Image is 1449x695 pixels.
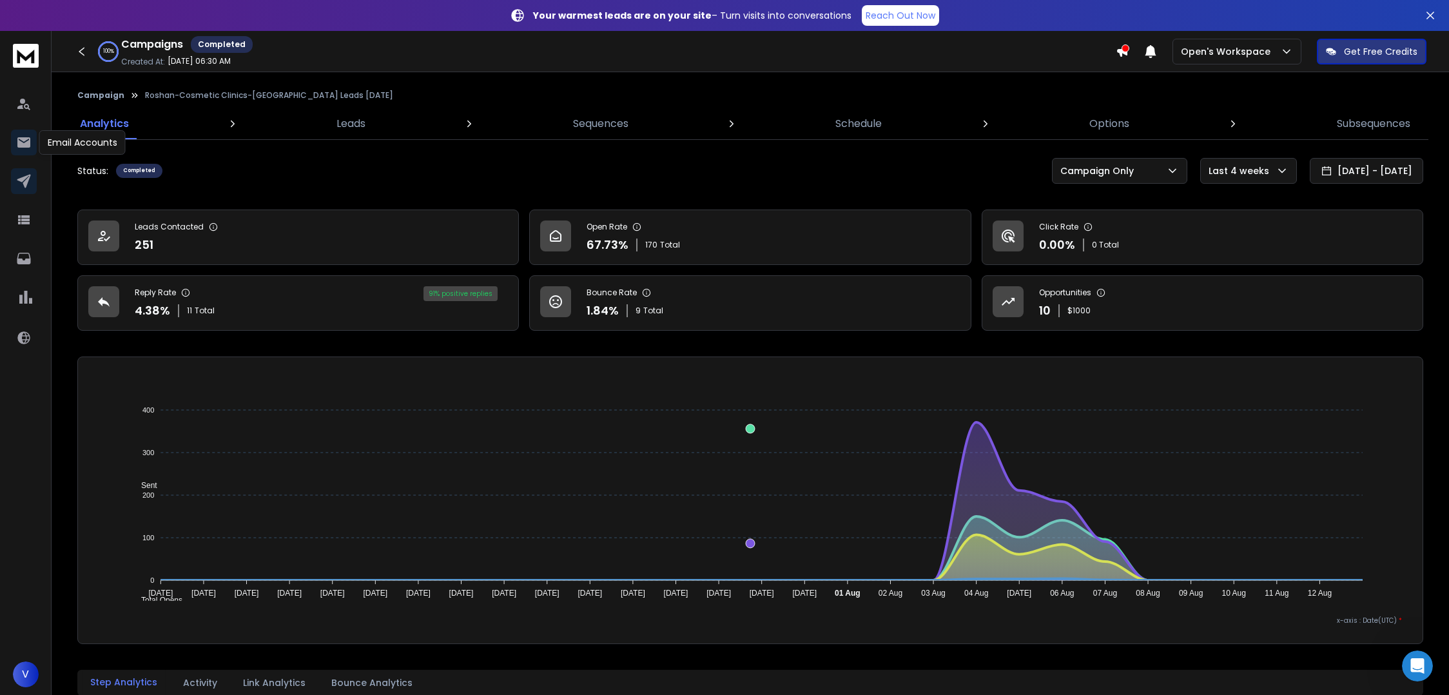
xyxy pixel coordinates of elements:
[828,108,890,139] a: Schedule
[529,275,971,331] a: Bounce Rate1.84%9Total
[142,534,154,542] tspan: 100
[57,226,1296,237] span: Hi [PERSON_NAME], I looked into your campaign and it appears that the end date was set to [DATE]....
[13,195,245,263] div: Recent messageProfile image for RajHi [PERSON_NAME], I looked into your campaign and it appears t...
[172,402,258,454] button: Help
[77,164,108,177] p: Status:
[150,576,154,584] tspan: 0
[202,21,228,46] img: Profile image for Lakshita
[234,589,258,598] tspan: [DATE]
[142,449,154,456] tspan: 300
[1082,108,1137,139] a: Options
[103,48,114,55] p: 100 %
[1402,651,1433,681] iframe: Intercom live chat
[142,491,154,499] tspan: 200
[363,589,387,598] tspan: [DATE]
[135,288,176,298] p: Reply Rate
[621,589,645,598] tspan: [DATE]
[1007,589,1032,598] tspan: [DATE]
[792,589,817,598] tspan: [DATE]
[77,275,519,331] a: Reply Rate4.38%11Total91% positive replies
[449,589,473,598] tspan: [DATE]
[116,164,162,178] div: Completed
[13,269,245,318] div: Send us a messageWe typically reply in under 20 minutes
[135,239,171,252] div: • [DATE]
[1092,240,1119,250] p: 0 Total
[336,116,365,132] p: Leads
[145,90,393,101] p: Roshan-Cosmetic Clinics-[GEOGRAPHIC_DATA] Leads [DATE]
[99,616,1402,625] p: x-axis : Date(UTC)
[1039,288,1091,298] p: Opportunities
[1089,116,1129,132] p: Options
[1317,39,1426,64] button: Get Free Credits
[135,302,170,320] p: 4.38 %
[28,435,57,444] span: Home
[1222,589,1246,598] tspan: 10 Aug
[26,367,216,394] div: Optimizing Warmup Settings in ReachInbox
[320,589,345,598] tspan: [DATE]
[578,589,602,598] tspan: [DATE]
[587,302,619,320] p: 1.84 %
[664,589,688,598] tspan: [DATE]
[142,406,154,414] tspan: 400
[835,589,861,598] tspan: 01 Aug
[1310,158,1423,184] button: [DATE] - [DATE]
[121,57,165,67] p: Created At:
[862,5,939,26] a: Reach Out Now
[329,108,373,139] a: Leads
[982,275,1423,331] a: Opportunities10$1000
[982,210,1423,265] a: Click Rate0.00%0 Total
[706,589,731,598] tspan: [DATE]
[14,215,244,262] div: Profile image for RajHi [PERSON_NAME], I looked into your campaign and it appears that the end da...
[964,589,988,598] tspan: 04 Aug
[39,130,126,155] div: Email Accounts
[77,90,124,101] button: Campaign
[57,239,132,252] div: [PERSON_NAME]
[1265,589,1289,598] tspan: 11 Aug
[72,108,137,139] a: Analytics
[13,44,39,68] img: logo
[77,210,519,265] a: Leads Contacted251
[26,226,52,251] img: Profile image for Raj
[13,661,39,687] button: V
[86,402,171,454] button: Messages
[168,56,231,66] p: [DATE] 06:30 AM
[80,116,129,132] p: Analytics
[645,240,657,250] span: 170
[1067,306,1091,316] p: $ 1000
[191,589,216,598] tspan: [DATE]
[178,21,204,46] img: Profile image for Raj
[660,240,680,250] span: Total
[148,589,173,598] tspan: [DATE]
[1039,222,1078,232] p: Click Rate
[535,589,559,598] tspan: [DATE]
[492,589,516,598] tspan: [DATE]
[26,280,215,294] div: Send us a message
[107,435,151,444] span: Messages
[573,116,628,132] p: Sequences
[866,9,935,22] p: Reach Out Now
[587,236,628,254] p: 67.73 %
[121,37,183,52] h1: Campaigns
[587,222,627,232] p: Open Rate
[406,589,431,598] tspan: [DATE]
[277,589,302,598] tspan: [DATE]
[131,481,157,490] span: Sent
[1337,116,1410,132] p: Subsequences
[187,306,192,316] span: 11
[533,9,712,22] strong: Your warmest leads are on your site
[135,222,204,232] p: Leads Contacted
[643,306,663,316] span: Total
[19,331,239,357] button: Search for help
[26,25,128,44] img: logo
[533,9,851,22] p: – Turn visits into conversations
[131,596,182,605] span: Total Opens
[1050,589,1074,598] tspan: 06 Aug
[921,589,945,598] tspan: 03 Aug
[423,286,498,301] div: 91 % positive replies
[529,210,971,265] a: Open Rate67.73%170Total
[191,36,253,53] div: Completed
[19,362,239,399] div: Optimizing Warmup Settings in ReachInbox
[1308,589,1332,598] tspan: 12 Aug
[1344,45,1417,58] p: Get Free Credits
